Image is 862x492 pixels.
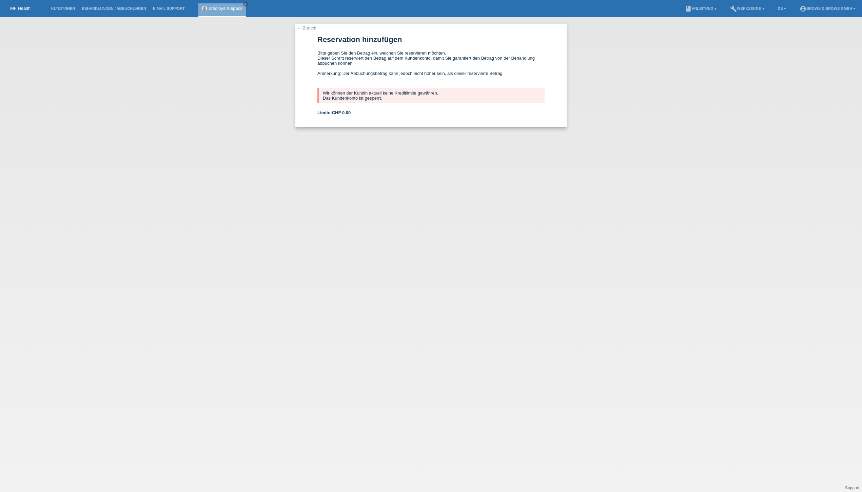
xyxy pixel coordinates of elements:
[682,6,720,11] a: bookAnleitung ▾
[727,6,768,11] a: buildWerkzeuge ▾
[10,6,31,11] a: MF Health
[775,6,789,11] a: DE ▾
[297,25,316,30] a: ← Zurück
[78,6,150,11] a: Behandlungen / Abbuchungen
[332,110,351,115] span: CHF 0.00
[845,486,859,490] a: Support
[317,88,545,103] div: Wir können der Kundin aktuell keine Kreditlimite gewähren. Das Kundenkonto ist gesperrt.
[800,5,806,12] i: account_circle
[317,50,545,81] div: Bitte geben Sie den Betrag ein, welchen Sie reservieren möchten. Dieser Schritt reserviert den Be...
[796,6,859,11] a: account_circleBrows & Brows GmbH ▾
[730,5,737,12] i: build
[317,35,545,44] h1: Reservation hinzufügen
[244,2,247,6] i: close
[209,6,242,11] a: orsoloya Klepacs
[48,6,78,11] a: Kund*innen
[150,6,188,11] a: E-Mail Support
[317,110,351,115] b: Limite:
[243,2,248,6] a: close
[685,5,692,12] i: book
